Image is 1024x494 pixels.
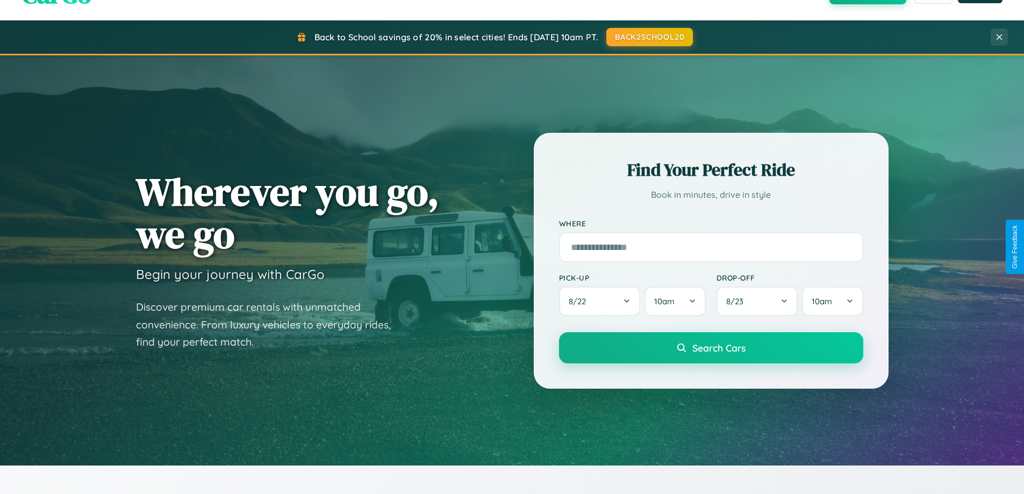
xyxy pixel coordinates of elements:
span: 8 / 22 [569,296,591,306]
button: 8/22 [559,287,641,316]
button: 10am [645,287,705,316]
button: 10am [802,287,863,316]
span: 10am [654,296,675,306]
button: Search Cars [559,332,863,363]
h1: Wherever you go, we go [136,170,439,255]
p: Discover premium car rentals with unmatched convenience. From luxury vehicles to everyday rides, ... [136,298,405,351]
p: Book in minutes, drive in style [559,187,863,203]
label: Drop-off [717,273,863,282]
span: Search Cars [692,342,746,354]
span: 8 / 23 [726,296,749,306]
button: BACK2SCHOOL20 [606,28,693,46]
h2: Find Your Perfect Ride [559,158,863,182]
span: 10am [812,296,832,306]
h3: Begin your journey with CarGo [136,266,325,282]
button: 8/23 [717,287,798,316]
label: Where [559,219,863,228]
div: Give Feedback [1011,225,1019,269]
label: Pick-up [559,273,706,282]
span: Back to School savings of 20% in select cities! Ends [DATE] 10am PT. [314,32,598,42]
